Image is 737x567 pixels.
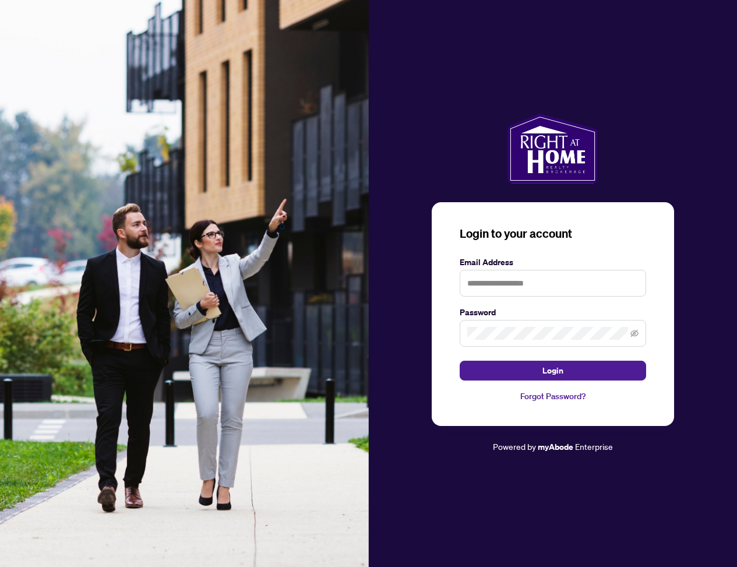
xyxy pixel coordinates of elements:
a: myAbode [538,441,573,453]
span: Powered by [493,441,536,452]
span: Enterprise [575,441,613,452]
label: Password [460,306,646,319]
h3: Login to your account [460,226,646,242]
a: Forgot Password? [460,390,646,403]
img: ma-logo [507,114,598,184]
span: eye-invisible [630,329,639,337]
span: Login [542,361,563,380]
button: Login [460,361,646,381]
label: Email Address [460,256,646,269]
